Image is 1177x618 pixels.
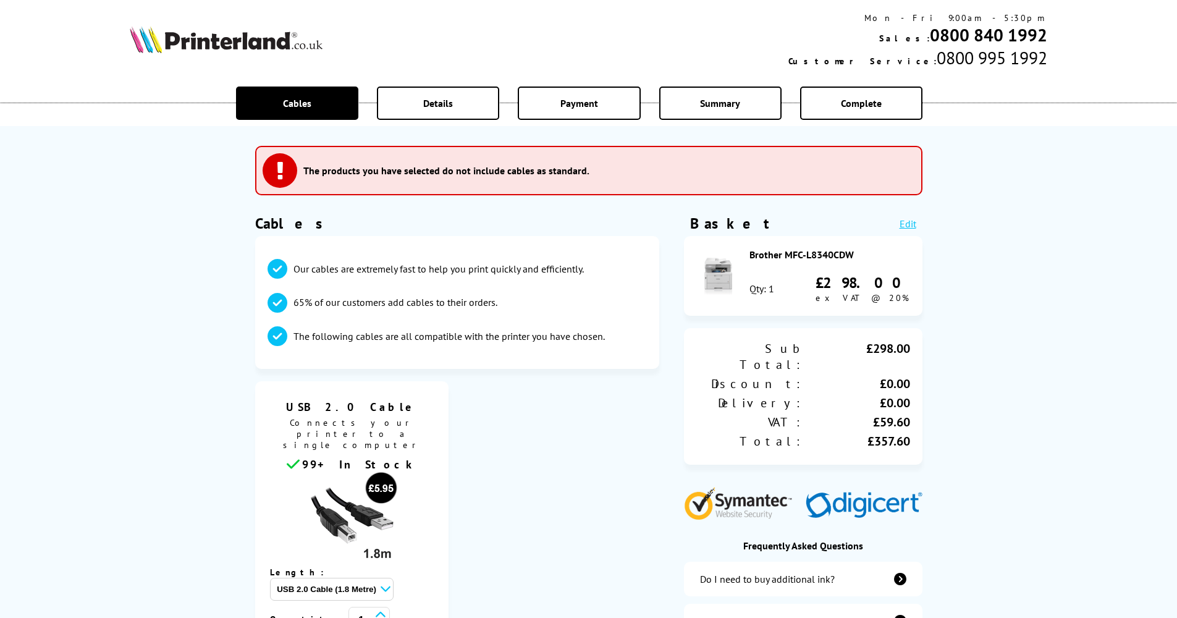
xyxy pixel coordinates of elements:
h3: The products you have selected do not include cables as standard. [303,164,589,177]
div: £298.00 [816,273,910,292]
span: Sales: [879,33,930,44]
img: Brother MFC-L8340CDW [696,253,740,297]
span: Connects your printer to a single computer [261,414,443,457]
div: Sub Total: [696,341,803,373]
div: £0.00 [803,376,910,392]
span: 0800 995 1992 [937,46,1047,69]
div: £0.00 [803,395,910,411]
h1: Cables [255,214,659,233]
div: Brother MFC-L8340CDW [749,248,910,261]
span: ex VAT @ 20% [816,292,909,303]
span: Summary [700,97,740,109]
div: £298.00 [803,341,910,373]
a: additional-ink [684,562,922,596]
div: Mon - Fri 9:00am - 5:30pm [788,12,1047,23]
p: Our cables are extremely fast to help you print quickly and efficiently. [293,262,584,276]
img: usb cable [305,472,398,564]
span: Details [423,97,453,109]
div: VAT: [696,414,803,430]
a: Edit [900,218,916,230]
p: 65% of our customers add cables to their orders. [293,295,497,309]
div: Discount: [696,376,803,392]
p: The following cables are all compatible with the printer you have chosen. [293,329,605,343]
div: Do I need to buy additional ink? [700,573,835,585]
div: £357.60 [803,433,910,449]
a: 0800 840 1992 [930,23,1047,46]
div: Frequently Asked Questions [684,540,922,552]
span: Complete [841,97,882,109]
span: 99+ In Stock [302,457,417,472]
div: Qty: 1 [749,282,774,295]
span: Cables [283,97,311,109]
div: Delivery: [696,395,803,411]
div: Total: [696,433,803,449]
div: Basket [690,214,770,233]
img: Printerland Logo [130,26,323,53]
img: Digicert [806,492,922,520]
span: Customer Service: [788,56,937,67]
span: USB 2.0 Cable [264,400,440,414]
span: Payment [560,97,598,109]
img: Symantec Website Security [684,485,801,520]
span: Length: [270,567,336,578]
div: £59.60 [803,414,910,430]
